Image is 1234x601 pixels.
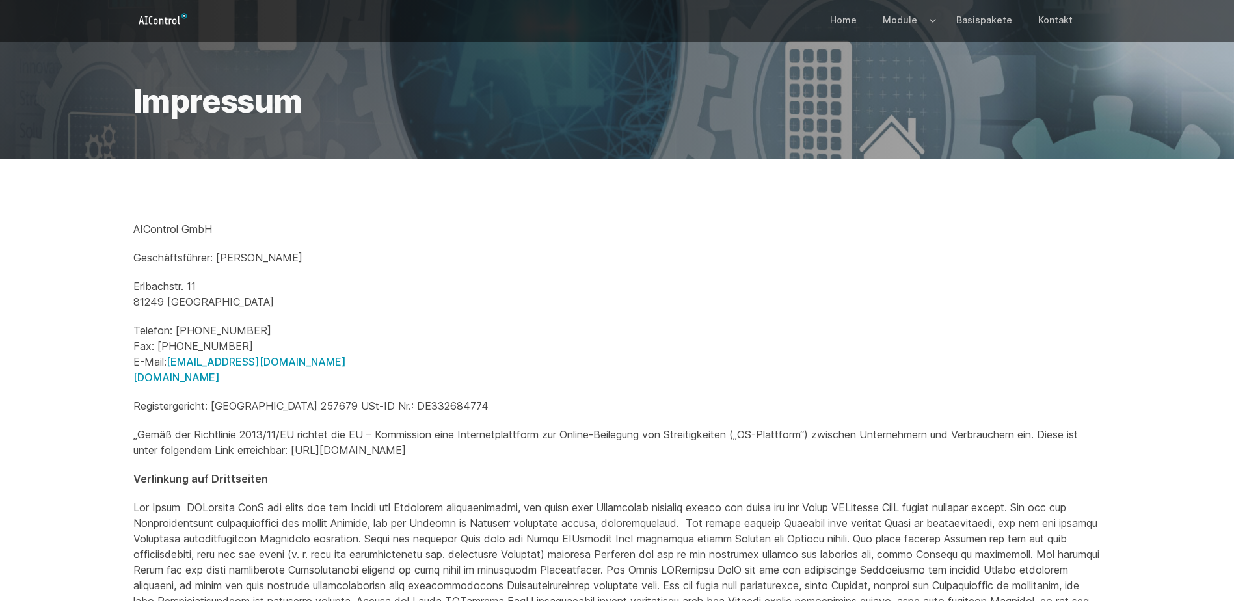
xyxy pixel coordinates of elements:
[133,323,1101,385] p: Telefon: [PHONE_NUMBER] Fax: [PHONE_NUMBER] E-Mail:
[133,371,220,384] a: [DOMAIN_NAME]
[875,1,925,39] a: Module
[133,221,1101,237] p: AIControl GmbH
[133,427,1101,458] p: „Gemäß der Richtlinie 2013/11/EU richtet die EU – Kommission eine Internetplattform zur Online-Be...
[133,472,268,485] strong: Verlinkung auf Drittseiten
[948,1,1020,39] a: Basispakete
[925,1,938,39] button: Expand / collapse menu
[133,250,1101,265] p: Geschäftsführer: [PERSON_NAME]
[167,355,346,368] a: [EMAIL_ADDRESS][DOMAIN_NAME]
[1030,1,1080,39] a: Kontakt
[133,398,1101,414] p: Registergericht: [GEOGRAPHIC_DATA] 257679 USt-ID Nr.: DE332684774
[133,86,1101,117] h1: Impressum
[133,278,1101,310] p: Erlbachstr. 11 81249 [GEOGRAPHIC_DATA]
[822,1,865,39] a: Home
[133,9,198,30] a: Logo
